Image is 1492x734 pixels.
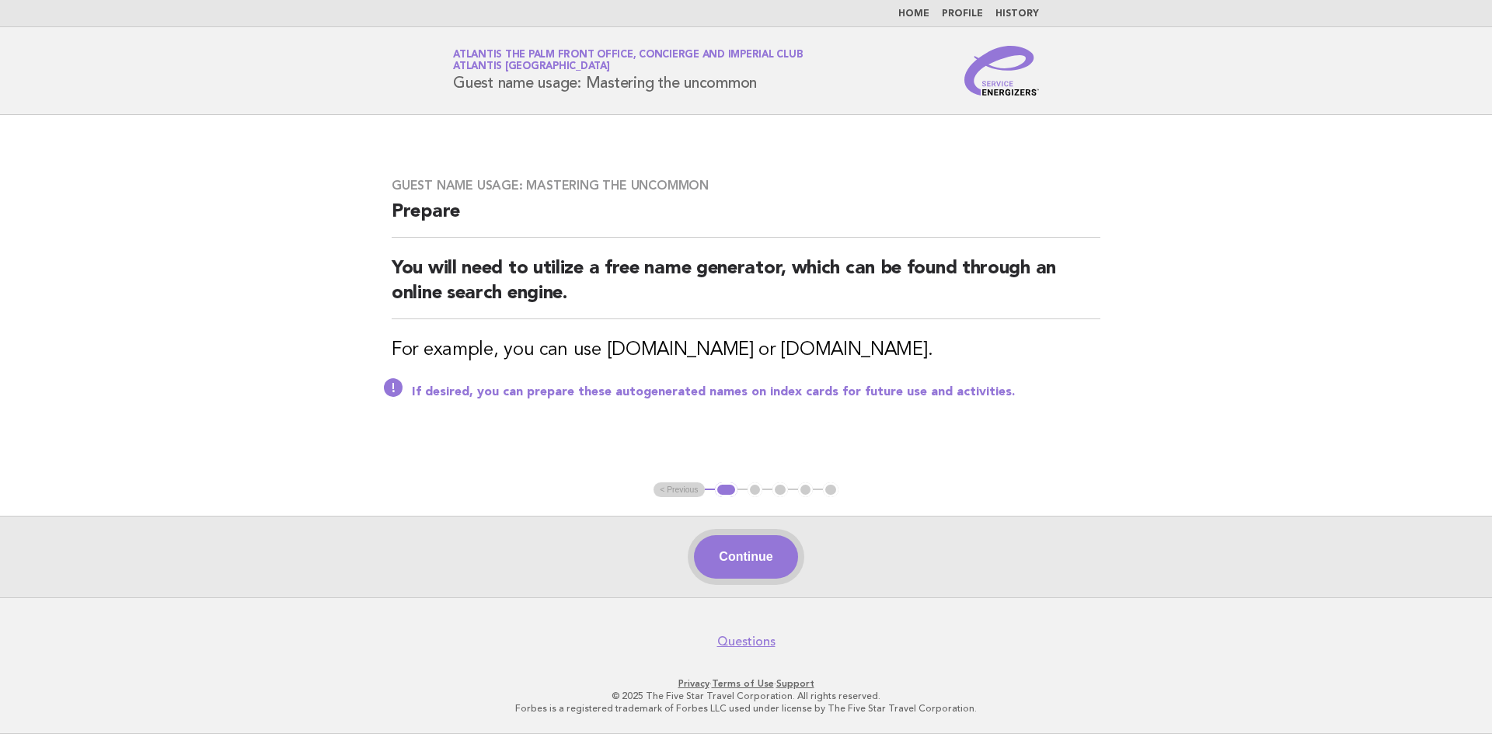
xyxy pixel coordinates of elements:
[270,677,1222,690] p: · ·
[942,9,983,19] a: Profile
[898,9,929,19] a: Home
[715,482,737,498] button: 1
[412,384,1100,400] p: If desired, you can prepare these autogenerated names on index cards for future use and activities.
[717,634,776,649] a: Questions
[776,678,814,689] a: Support
[453,50,803,91] h1: Guest name usage: Mastering the uncommon
[453,50,803,71] a: Atlantis The Palm Front Office, Concierge and Imperial ClubAtlantis [GEOGRAPHIC_DATA]
[964,46,1039,96] img: Service Energizers
[270,690,1222,702] p: © 2025 The Five Star Travel Corporation. All rights reserved.
[453,62,610,72] span: Atlantis [GEOGRAPHIC_DATA]
[995,9,1039,19] a: History
[678,678,709,689] a: Privacy
[694,535,797,579] button: Continue
[392,178,1100,193] h3: Guest name usage: Mastering the uncommon
[392,200,1100,238] h2: Prepare
[392,338,1100,363] h3: For example, you can use [DOMAIN_NAME] or [DOMAIN_NAME].
[392,256,1100,319] h2: You will need to utilize a free name generator, which can be found through an online search engine.
[712,678,774,689] a: Terms of Use
[270,702,1222,715] p: Forbes is a registered trademark of Forbes LLC used under license by The Five Star Travel Corpora...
